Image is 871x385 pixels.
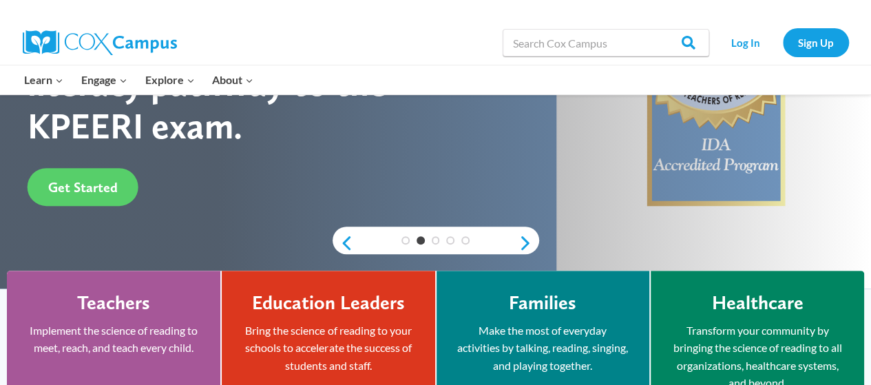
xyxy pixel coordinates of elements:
[28,168,138,206] a: Get Started
[457,322,629,375] p: Make the most of everyday activities by talking, reading, singing, and playing together.
[16,65,262,94] nav: Primary Navigation
[242,322,414,375] p: Bring the science of reading to your schools to accelerate the success of students and staff.
[716,28,776,56] a: Log In
[711,291,803,315] h4: Healthcare
[503,29,709,56] input: Search Cox Campus
[509,291,576,315] h4: Families
[16,65,73,94] button: Child menu of Learn
[203,65,262,94] button: Child menu of About
[136,65,204,94] button: Child menu of Explore
[72,65,136,94] button: Child menu of Engage
[77,291,150,315] h4: Teachers
[48,179,118,196] span: Get Started
[23,30,177,55] img: Cox Campus
[252,291,405,315] h4: Education Leaders
[716,28,849,56] nav: Secondary Navigation
[28,322,200,357] p: Implement the science of reading to meet, reach, and teach every child.
[783,28,849,56] a: Sign Up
